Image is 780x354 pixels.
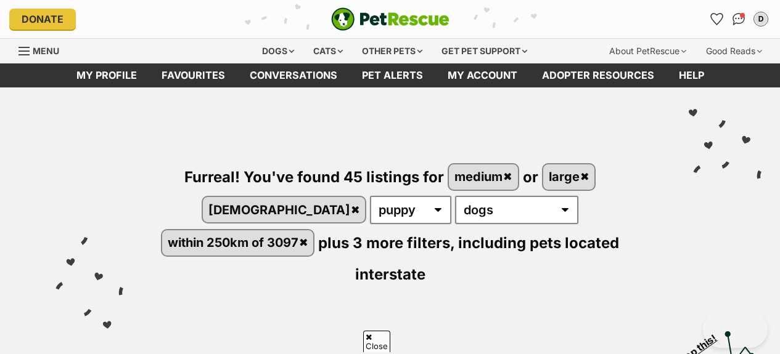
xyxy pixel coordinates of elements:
a: [DEMOGRAPHIC_DATA] [203,197,366,222]
span: plus 3 more filters, [318,233,454,251]
a: Donate [9,9,76,30]
button: My account [751,9,771,29]
div: D [755,13,767,25]
a: within 250km of 3097 [162,230,314,255]
span: Furreal! You've found 45 listings for [184,167,444,185]
a: Adopter resources [530,63,667,87]
a: PetRescue [331,7,450,31]
a: Menu [18,39,68,61]
a: Favourites [149,63,237,87]
div: Good Reads [697,39,771,63]
span: Close [363,331,390,352]
a: conversations [237,63,350,87]
span: Menu [33,46,59,56]
div: About PetRescue [601,39,695,63]
a: medium [449,164,518,190]
iframe: Help Scout Beacon - Open [703,311,768,348]
div: Other pets [353,39,431,63]
a: Pet alerts [350,63,435,87]
span: or [523,167,538,185]
img: chat-41dd97257d64d25036548639549fe6c8038ab92f7586957e7f3b1b290dea8141.svg [733,13,745,25]
a: Help [667,63,716,87]
div: Dogs [253,39,303,63]
a: My account [435,63,530,87]
ul: Account quick links [707,9,771,29]
img: logo-e224e6f780fb5917bec1dbf3a21bbac754714ae5b6737aabdf751b685950b380.svg [331,7,450,31]
a: Favourites [707,9,726,29]
span: including pets located interstate [355,233,620,283]
div: Get pet support [433,39,536,63]
a: My profile [64,63,149,87]
div: Cats [305,39,351,63]
a: large [543,164,595,190]
a: Conversations [729,9,749,29]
